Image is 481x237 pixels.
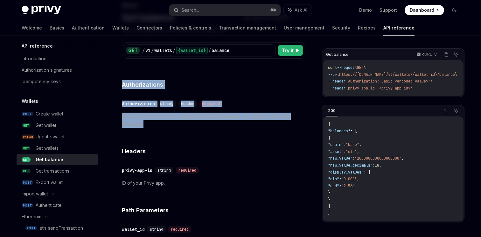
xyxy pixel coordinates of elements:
[160,101,173,106] span: string
[346,86,413,91] span: 'privy-app-id: <privy-app-id>'
[328,86,346,91] span: --header
[36,179,63,186] div: Export wallet
[17,165,98,177] a: GETGet transactions
[122,147,305,155] h4: Headers
[17,177,98,188] a: POSTExport wallet
[328,176,339,181] span: "eth"
[22,203,33,208] span: POST
[22,78,61,85] div: Idempotency keys
[328,135,330,141] span: {
[284,4,312,16] button: Ask AI
[326,107,338,115] div: 200
[328,183,339,188] span: "usd"
[328,128,350,134] span: "balances"
[355,156,401,161] span: "1000000000000000000"
[328,211,330,216] span: }
[122,80,305,89] h4: Authorizations
[455,72,457,77] span: \
[22,213,41,221] div: Ethereum
[295,7,307,13] span: Ask AI
[126,47,140,54] div: GET
[284,20,324,36] a: User management
[173,47,175,54] div: /
[17,154,98,165] a: GETGet balance
[328,204,330,209] span: ]
[344,149,346,154] span: :
[375,163,379,168] span: 18
[364,170,370,175] span: : {
[208,47,211,54] div: /
[219,20,276,36] a: Transaction management
[17,200,98,211] a: POSTAuthenticate
[346,79,430,84] span: 'Authorization: Basic <encoded-value>'
[199,101,222,107] div: required
[181,6,199,14] div: Search...
[170,20,211,36] a: Policies & controls
[22,180,33,185] span: POST
[151,47,154,54] div: /
[176,47,208,54] div: {wallet_id}
[278,45,303,56] button: Try it
[17,120,98,131] a: GETGet wallet
[422,52,432,57] p: cURL
[136,20,162,36] a: Connectors
[328,122,330,127] span: {
[401,156,404,161] span: ,
[22,55,46,63] div: Introduction
[212,47,229,54] div: balance
[145,47,150,54] div: v1
[341,183,355,188] span: "2.56"
[332,20,350,36] a: Security
[22,97,38,105] h5: Wallets
[449,5,459,15] button: Toggle dark mode
[122,167,152,174] div: privy-app-id
[328,65,337,70] span: curl
[282,47,294,54] span: Try it
[442,107,450,115] button: Copy the contents from the code block
[405,5,444,15] a: Dashboard
[346,149,357,154] span: "eth"
[328,170,364,175] span: "display_values"
[150,227,163,232] span: string
[36,122,56,129] div: Get wallet
[339,183,341,188] span: :
[452,107,460,115] button: Ask AI
[352,156,355,161] span: :
[36,156,63,163] div: Get balance
[17,53,98,64] a: Introduction
[339,72,455,77] span: https://[DOMAIN_NAME]/v1/wallets/{wallet_id}/balance
[50,20,64,36] a: Basics
[380,7,397,13] a: Support
[341,176,357,181] span: "0.001"
[25,226,37,231] span: POST
[122,206,305,214] h4: Path Parameters
[357,176,359,181] span: ,
[22,123,31,128] span: GET
[328,72,339,77] span: --url
[359,142,361,147] span: ,
[364,65,366,70] span: \
[39,224,83,232] div: eth_sendTransaction
[270,8,277,13] span: ⌘ K
[328,163,373,168] span: "raw_value_decimals"
[358,20,376,36] a: Recipes
[357,149,359,154] span: ,
[181,101,194,106] span: header
[328,142,344,147] span: "chain"
[359,7,372,13] a: Demo
[22,157,31,162] span: GET
[326,52,349,57] span: Get balance
[176,167,199,174] div: required
[168,226,191,233] div: required
[22,135,34,139] span: PATCH
[17,76,98,87] a: Idempotency keys
[17,142,98,154] a: GETGet wallets
[328,190,330,195] span: }
[337,65,357,70] span: --request
[442,50,450,59] button: Copy the contents from the code block
[169,4,281,16] button: Search...⌘K
[22,190,48,198] div: Import wallet
[344,142,346,147] span: :
[379,163,381,168] span: ,
[122,179,305,187] p: ID of your Privy app.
